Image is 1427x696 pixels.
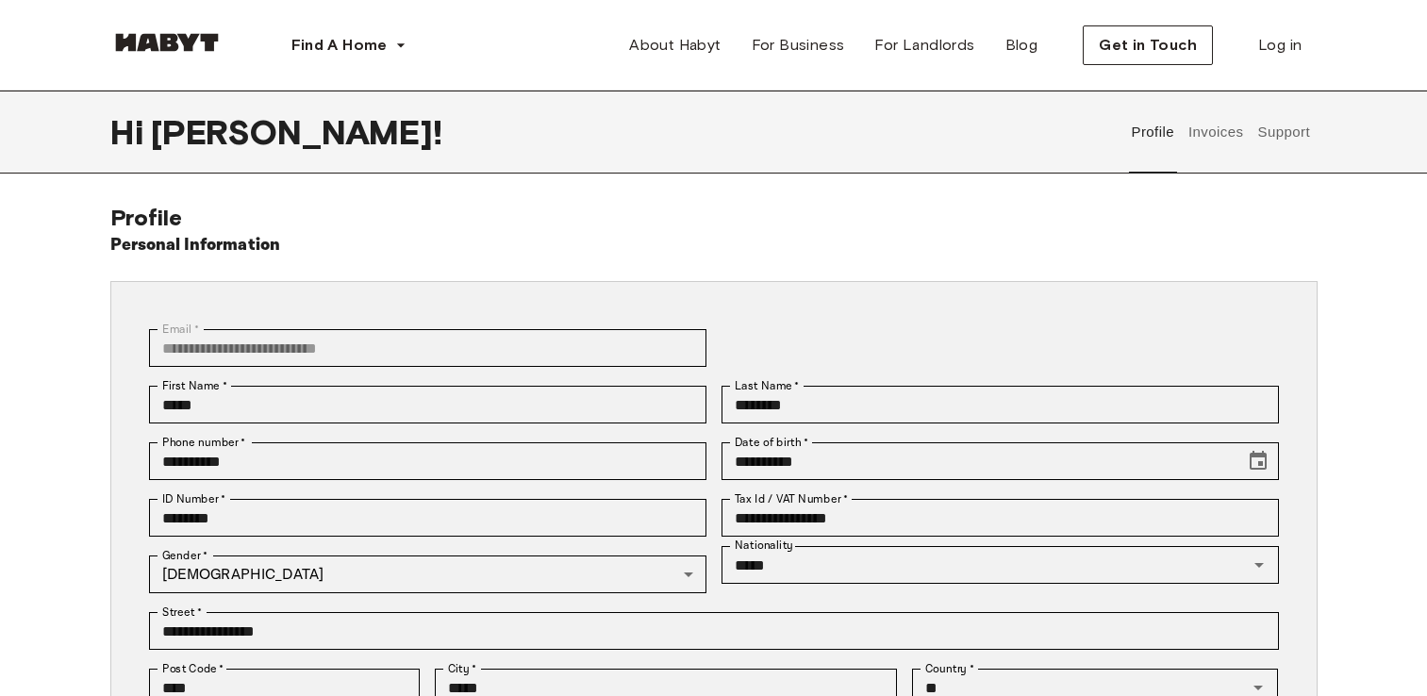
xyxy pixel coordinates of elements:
a: Log in [1243,26,1317,64]
button: Choose date, selected date is Apr 6, 2000 [1239,442,1277,480]
span: For Landlords [874,34,974,57]
label: First Name [162,377,227,394]
span: [PERSON_NAME] ! [151,112,442,152]
label: Email [162,321,199,338]
button: Profile [1129,91,1177,174]
label: Phone number [162,434,246,451]
button: Get in Touch [1083,25,1213,65]
button: Invoices [1186,91,1245,174]
span: Blog [1005,34,1038,57]
div: You can't change your email address at the moment. Please reach out to customer support in case y... [149,329,706,367]
label: Gender [162,547,207,564]
span: Get in Touch [1099,34,1197,57]
span: Find A Home [291,34,388,57]
a: For Business [737,26,860,64]
img: Habyt [110,33,224,52]
button: Open [1246,552,1272,578]
span: Profile [110,204,183,231]
label: Country [925,660,974,677]
div: user profile tabs [1124,91,1318,174]
a: About Habyt [614,26,736,64]
label: Post Code [162,660,224,677]
label: Nationality [735,538,793,554]
span: For Business [752,34,845,57]
div: [DEMOGRAPHIC_DATA] [149,555,706,593]
a: Blog [990,26,1054,64]
label: Tax Id / VAT Number [735,490,848,507]
label: ID Number [162,490,225,507]
button: Find A Home [276,26,422,64]
label: Last Name [735,377,800,394]
label: Street [162,604,202,621]
label: City [448,660,477,677]
span: Hi [110,112,151,152]
label: Date of birth [735,434,808,451]
button: Support [1255,91,1313,174]
a: For Landlords [859,26,989,64]
span: About Habyt [629,34,721,57]
span: Log in [1258,34,1302,57]
h6: Personal Information [110,232,281,258]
